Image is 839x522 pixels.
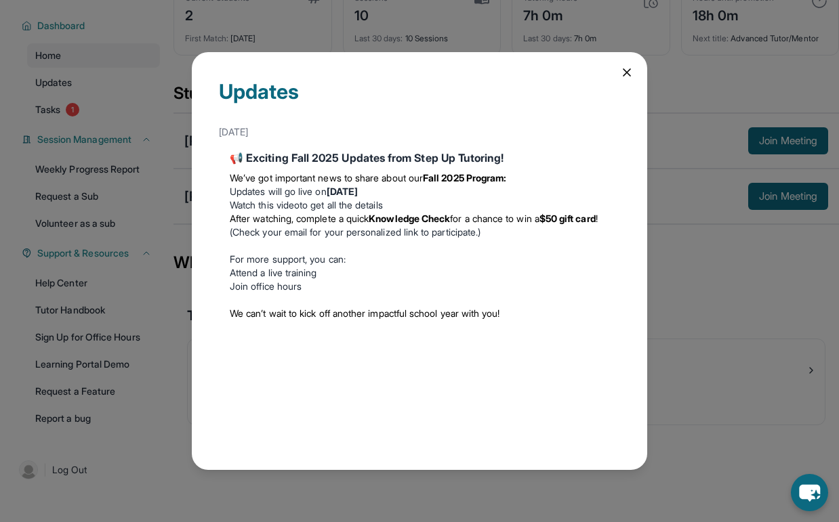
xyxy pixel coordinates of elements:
span: ! [596,213,598,224]
span: We can’t wait to kick off another impactful school year with you! [230,307,500,319]
a: Watch this video [230,199,300,211]
strong: Fall 2025 Program: [423,172,506,183]
span: for a chance to win a [450,213,539,224]
strong: Knowledge Check [369,213,450,224]
a: Attend a live training [230,267,317,278]
li: to get all the details [230,198,609,212]
strong: $50 gift card [539,213,596,224]
button: chat-button [791,474,828,511]
span: After watching, complete a quick [230,213,369,224]
div: 📢 Exciting Fall 2025 Updates from Step Up Tutoring! [230,150,609,166]
p: For more support, you can: [230,253,609,266]
div: Updates [219,79,620,120]
span: We’ve got important news to share about our [230,172,423,183]
li: Updates will go live on [230,185,609,198]
li: (Check your email for your personalized link to participate.) [230,212,609,239]
strong: [DATE] [327,186,358,197]
div: [DATE] [219,120,620,144]
a: Join office hours [230,280,302,292]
